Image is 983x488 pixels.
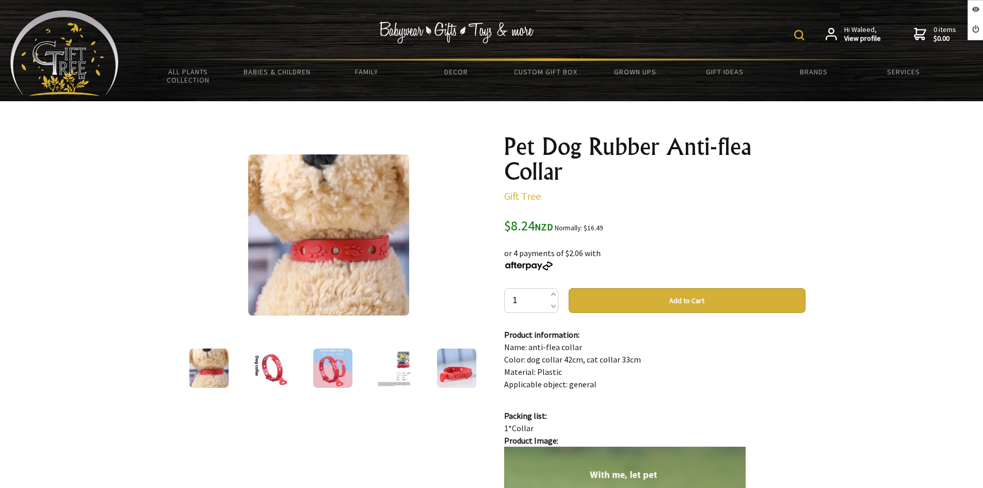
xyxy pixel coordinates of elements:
button: Add to Cart [569,288,805,313]
small: Normally: $16.49 [555,224,603,232]
span: $8.24 [504,217,553,234]
strong: $0.00 [933,34,956,43]
p: Name: anti-flea collar Color: dog collar 42cm, cat collar 33cm Material: Plastic Applicable objec... [504,328,805,390]
strong: Packing list: [504,411,547,421]
a: Gift Ideas [680,61,769,83]
h1: Pet Dog Rubber Anti-flea Collar [504,134,805,184]
a: Decor [411,61,501,83]
a: 0 items$0.00 [914,25,956,43]
img: Pet Dog Rubber Anti-flea Collar [251,349,291,388]
img: product search [794,30,804,40]
strong: Product information: [504,329,579,340]
span: Hi Waleed, [844,25,881,43]
a: Services [859,61,948,83]
a: Gift Tree [504,190,541,202]
a: Brands [769,61,859,83]
img: Pet Dog Rubber Anti-flea Collar [248,154,409,316]
a: All Plants Collection [143,61,233,91]
img: Afterpay [504,261,554,271]
a: Custom Gift Box [501,61,590,83]
img: Pet Dog Rubber Anti-flea Collar [313,349,352,388]
img: Pet Dog Rubber Anti-flea Collar [189,349,229,388]
a: Family [322,61,411,83]
strong: Product Image: [504,435,558,446]
a: Grown Ups [590,61,680,83]
img: Pet Dog Rubber Anti-flea Collar [375,349,414,388]
a: Hi Waleed,View profile [826,25,881,43]
a: Babies & Children [233,61,322,83]
img: Babywear - Gifts - Toys & more [379,22,534,43]
div: or 4 payments of $2.06 with [504,234,805,272]
img: Babyware - Gifts - Toys and more... [10,10,119,96]
img: Pet Dog Rubber Anti-flea Collar [437,349,476,388]
strong: View profile [844,34,881,43]
span: 0 items [933,25,956,43]
span: NZD [535,221,553,233]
